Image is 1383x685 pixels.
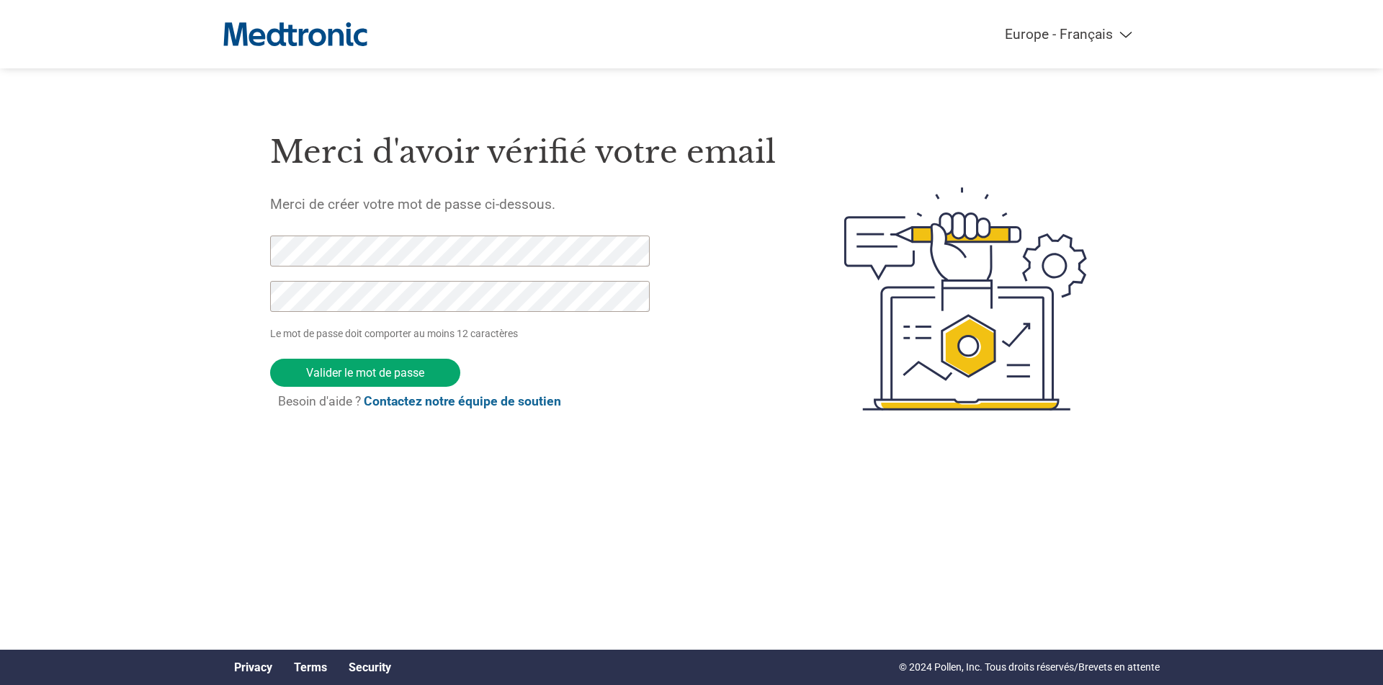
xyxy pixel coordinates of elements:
[899,660,1160,675] p: © 2024 Pollen, Inc. Tous droits réservés/Brevets en attente
[270,359,460,387] input: Valider le mot de passe
[818,108,1114,490] img: create-password
[270,326,655,341] p: Le mot de passe doit comporter au moins 12 caractères
[270,129,776,176] h1: Merci d'avoir vérifié votre email
[349,661,391,674] a: Security
[223,14,367,54] img: Medtronic
[294,661,327,674] a: Terms
[364,394,561,408] a: Contactez notre équipe de soutien
[278,394,561,408] span: Besoin d'aide ?
[270,196,776,212] h5: Merci de créer votre mot de passe ci-dessous.
[234,661,272,674] a: Privacy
